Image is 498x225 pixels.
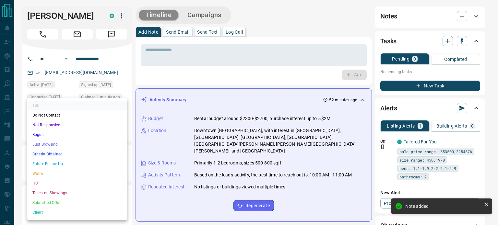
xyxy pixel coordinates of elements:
li: Client [27,208,127,217]
li: Do Not Contact [27,110,127,120]
li: HOT [27,178,127,188]
li: Submitted Offer [27,198,127,208]
li: Not Responsive [27,120,127,130]
li: Bogus [27,130,127,140]
li: Just Browsing [27,140,127,149]
li: Criteria Obtained [27,149,127,159]
li: Warm [27,169,127,178]
li: Taken on Showings [27,188,127,198]
div: Note added [405,204,481,209]
li: Future Follow Up [27,159,127,169]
